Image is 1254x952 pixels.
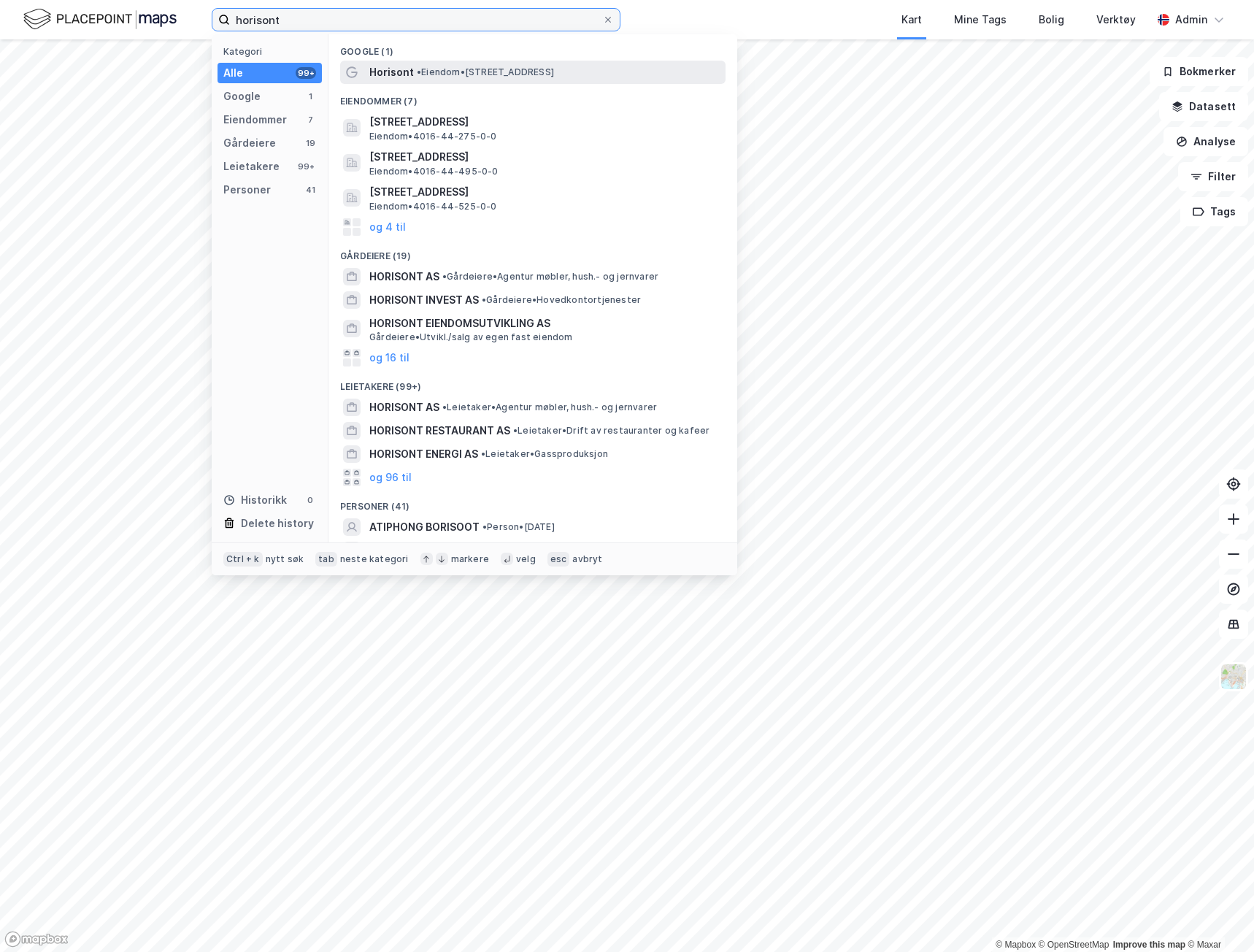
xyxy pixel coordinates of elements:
span: HORISONT RESTAURANT AS [369,422,510,439]
button: Filter [1178,162,1248,191]
div: Gårdeiere [223,134,276,152]
div: Verktøy [1096,11,1136,28]
button: og 4 til [369,218,406,236]
span: HORISONT AS [369,399,439,416]
div: 19 [304,137,316,149]
span: ATIPHONG BORISOOT [369,518,480,536]
a: Improve this map [1113,940,1185,950]
a: Mapbox homepage [4,931,69,948]
span: • [417,66,421,77]
div: Eiendommer (7) [328,84,737,110]
span: [STREET_ADDRESS] [369,113,720,131]
div: Kategori [223,46,322,57]
span: HORISONT INVEST AS [369,291,479,309]
button: Bokmerker [1150,57,1248,86]
span: • [482,521,487,532]
div: Eiendommer [223,111,287,128]
div: 7 [304,114,316,126]
div: Kart [901,11,922,28]
div: 99+ [296,67,316,79]
span: Person • [DATE] [482,521,555,533]
div: Google [223,88,261,105]
div: Personer [223,181,271,199]
img: Z [1220,663,1247,691]
button: Tags [1180,197,1248,226]
div: esc [547,552,570,567]
span: • [482,294,486,305]
span: • [442,271,447,282]
span: Gårdeiere • Hovedkontortjenester [482,294,641,306]
span: Leietaker • Gassproduksjon [481,448,608,460]
span: • [442,402,447,412]
div: Admin [1175,11,1207,28]
iframe: Chat Widget [1181,882,1254,952]
span: • [481,448,485,459]
div: Personer (41) [328,489,737,515]
div: Alle [223,64,243,82]
input: Søk på adresse, matrikkel, gårdeiere, leietakere eller personer [230,9,602,31]
div: Bolig [1039,11,1064,28]
div: Kontrollprogram for chat [1181,882,1254,952]
div: Gårdeiere (19) [328,239,737,265]
span: Leietaker • Drift av restauranter og kafeer [513,425,709,437]
div: Ctrl + k [223,552,263,567]
div: 41 [304,184,316,196]
div: velg [516,553,536,565]
span: [STREET_ADDRESS] [369,183,720,201]
span: HORISONT EIENDOMSUTVIKLING AS [369,315,720,332]
div: Historikk [223,491,287,509]
span: Gårdeiere • Utvikl./salg av egen fast eiendom [369,331,573,343]
span: Gårdeiere • Agentur møbler, hush.- og jernvarer [442,271,658,283]
div: nytt søk [266,553,304,565]
span: Leietaker • Agentur møbler, hush.- og jernvarer [442,402,657,413]
div: Mine Tags [954,11,1007,28]
span: Eiendom • 4016-44-495-0-0 [369,166,499,177]
span: HORISONT ENERGI AS [369,445,478,463]
a: OpenStreetMap [1039,940,1109,950]
div: neste kategori [340,553,409,565]
a: Mapbox [996,940,1036,950]
div: 0 [304,494,316,506]
span: HORISONT AS [369,268,439,285]
div: Delete history [241,515,314,532]
button: Datasett [1159,92,1248,121]
div: tab [315,552,337,567]
div: markere [451,553,489,565]
button: Analyse [1163,127,1248,156]
div: avbryt [572,553,602,565]
div: 99+ [296,161,316,172]
div: Leietakere (99+) [328,369,737,396]
div: Leietakere [223,158,280,175]
div: 1 [304,91,316,102]
span: Eiendom • 4016-44-275-0-0 [369,131,497,142]
div: Google (1) [328,34,737,61]
button: og 96 til [369,469,412,486]
button: og 16 til [369,349,409,366]
span: • [513,425,518,436]
img: logo.f888ab2527a4732fd821a326f86c7f29.svg [23,7,177,32]
span: Eiendom • 4016-44-525-0-0 [369,201,497,212]
span: [STREET_ADDRESS] [369,148,720,166]
span: Eiendom • [STREET_ADDRESS] [417,66,554,78]
span: Horisont [369,64,414,81]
